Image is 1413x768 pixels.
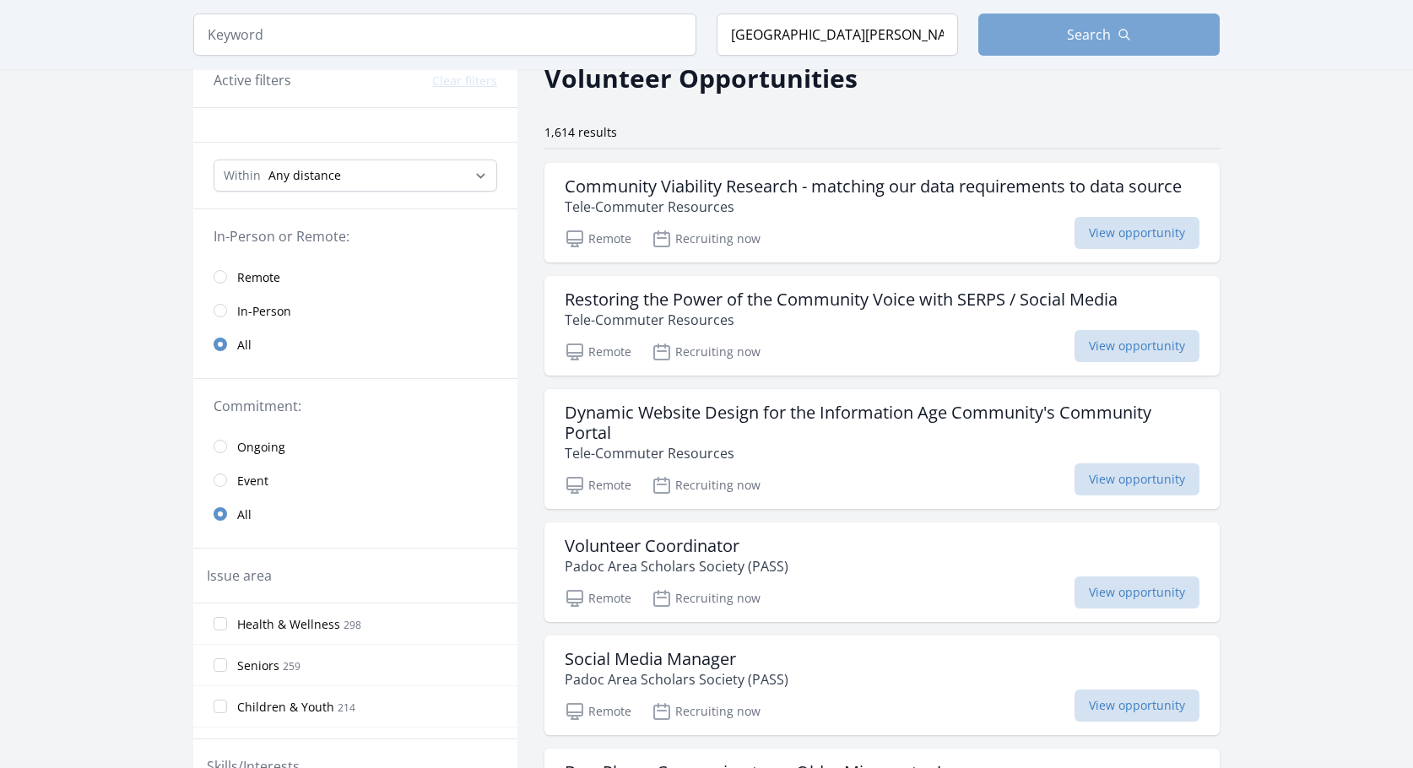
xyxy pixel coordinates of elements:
[214,226,497,246] legend: In-Person or Remote:
[214,70,291,90] h3: Active filters
[544,635,1220,735] a: Social Media Manager Padoc Area Scholars Society (PASS) Remote Recruiting now View opportunity
[652,588,761,608] p: Recruiting now
[565,536,788,556] h3: Volunteer Coordinator
[237,473,268,489] span: Event
[214,658,227,672] input: Seniors 259
[237,506,252,523] span: All
[544,276,1220,376] a: Restoring the Power of the Community Voice with SERPS / Social Media Tele-Commuter Resources Remo...
[565,556,788,576] p: Padoc Area Scholars Society (PASS)
[652,342,761,362] p: Recruiting now
[214,160,497,192] select: Search Radius
[237,269,280,286] span: Remote
[565,197,1182,217] p: Tele-Commuter Resources
[565,443,1199,463] p: Tele-Commuter Resources
[1075,690,1199,722] span: View opportunity
[193,497,517,531] a: All
[1075,330,1199,362] span: View opportunity
[237,657,279,674] span: Seniors
[214,700,227,713] input: Children & Youth 214
[214,396,497,416] legend: Commitment:
[193,463,517,497] a: Event
[193,430,517,463] a: Ongoing
[193,14,696,56] input: Keyword
[544,124,617,140] span: 1,614 results
[544,389,1220,509] a: Dynamic Website Design for the Information Age Community's Community Portal Tele-Commuter Resourc...
[544,163,1220,262] a: Community Viability Research - matching our data requirements to data source Tele-Commuter Resour...
[338,700,355,715] span: 214
[1075,217,1199,249] span: View opportunity
[237,699,334,716] span: Children & Youth
[565,342,631,362] p: Remote
[652,475,761,495] p: Recruiting now
[565,176,1182,197] h3: Community Viability Research - matching our data requirements to data source
[978,14,1220,56] button: Search
[717,14,958,56] input: Location
[1075,576,1199,608] span: View opportunity
[652,229,761,249] p: Recruiting now
[207,565,272,586] legend: Issue area
[193,327,517,361] a: All
[432,73,497,89] button: Clear filters
[283,659,300,673] span: 259
[565,588,631,608] p: Remote
[565,701,631,722] p: Remote
[652,701,761,722] p: Recruiting now
[214,617,227,630] input: Health & Wellness 298
[544,59,858,97] h2: Volunteer Opportunities
[565,310,1118,330] p: Tele-Commuter Resources
[1067,24,1111,45] span: Search
[565,403,1199,443] h3: Dynamic Website Design for the Information Age Community's Community Portal
[193,260,517,294] a: Remote
[237,303,291,320] span: In-Person
[237,337,252,354] span: All
[344,618,361,632] span: 298
[237,616,340,633] span: Health & Wellness
[565,669,788,690] p: Padoc Area Scholars Society (PASS)
[565,475,631,495] p: Remote
[544,522,1220,622] a: Volunteer Coordinator Padoc Area Scholars Society (PASS) Remote Recruiting now View opportunity
[237,439,285,456] span: Ongoing
[1075,463,1199,495] span: View opportunity
[565,229,631,249] p: Remote
[565,289,1118,310] h3: Restoring the Power of the Community Voice with SERPS / Social Media
[193,294,517,327] a: In-Person
[565,649,788,669] h3: Social Media Manager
